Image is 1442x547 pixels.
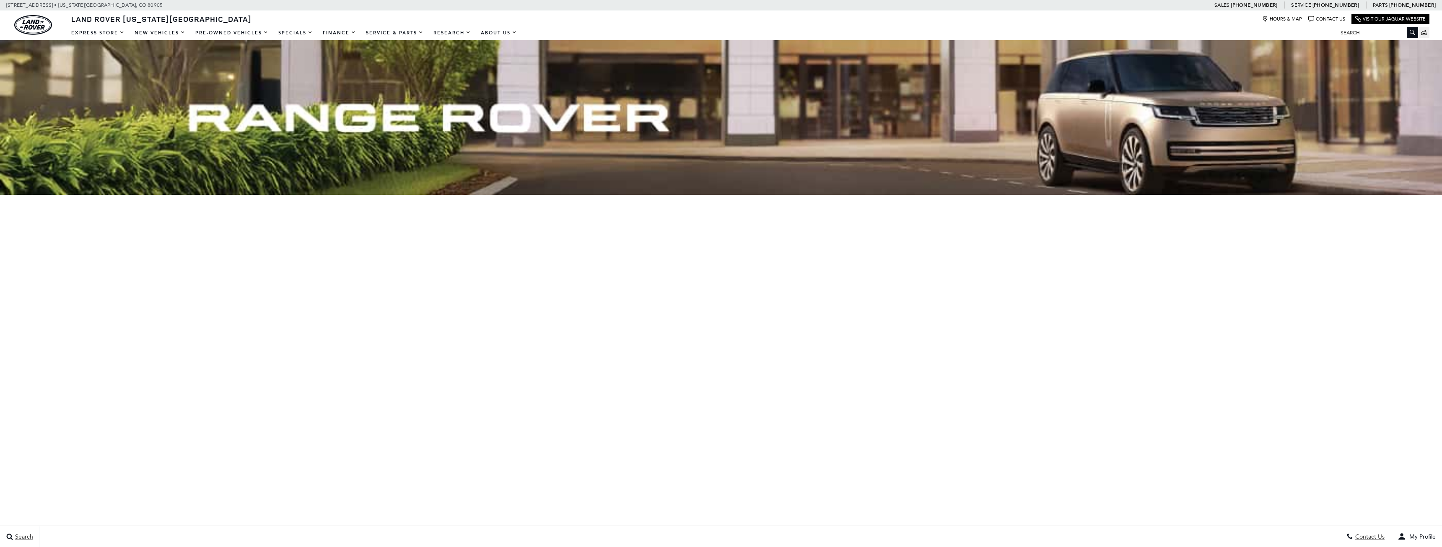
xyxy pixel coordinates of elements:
[1308,16,1345,22] a: Contact Us
[13,533,33,540] span: Search
[66,26,522,40] nav: Main Navigation
[66,14,257,24] a: Land Rover [US_STATE][GEOGRAPHIC_DATA]
[6,2,163,8] a: [STREET_ADDRESS] • [US_STATE][GEOGRAPHIC_DATA], CO 80905
[1373,2,1388,8] span: Parts
[428,26,476,40] a: Research
[318,26,361,40] a: Finance
[1214,2,1229,8] span: Sales
[71,14,252,24] span: Land Rover [US_STATE][GEOGRAPHIC_DATA]
[14,15,52,35] a: land-rover
[1355,16,1426,22] a: Visit Our Jaguar Website
[1231,2,1277,8] a: [PHONE_NUMBER]
[1312,2,1359,8] a: [PHONE_NUMBER]
[1353,533,1385,540] span: Contact Us
[361,26,428,40] a: Service & Parts
[190,26,273,40] a: Pre-Owned Vehicles
[273,26,318,40] a: Specials
[1391,526,1442,547] button: user-profile-menu
[1406,533,1436,540] span: My Profile
[1291,2,1311,8] span: Service
[476,26,522,40] a: About Us
[1262,16,1302,22] a: Hours & Map
[1389,2,1436,8] a: [PHONE_NUMBER]
[130,26,190,40] a: New Vehicles
[14,15,52,35] img: Land Rover
[66,26,130,40] a: EXPRESS STORE
[1334,28,1418,38] input: Search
